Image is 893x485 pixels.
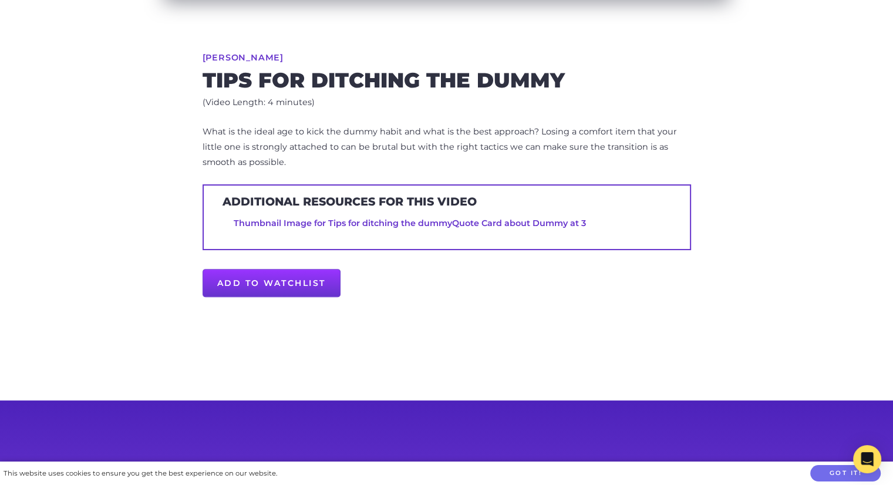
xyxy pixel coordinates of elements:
[452,218,586,228] a: Quote Card about Dummy at 3
[234,218,452,228] a: Thumbnail Image for Tips for ditching the dummy
[810,465,881,482] button: Got it!
[223,195,477,208] h3: Additional resources for this video
[203,269,341,297] a: Add to Watchlist
[203,53,284,62] a: [PERSON_NAME]
[203,95,691,110] p: (Video Length: 4 minutes)
[203,71,691,90] h2: Tips for ditching the dummy
[203,124,691,170] p: What is the ideal age to kick the dummy habit and what is the best approach? Losing a comfort ite...
[853,445,881,473] div: Open Intercom Messenger
[4,467,277,480] div: This website uses cookies to ensure you get the best experience on our website.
